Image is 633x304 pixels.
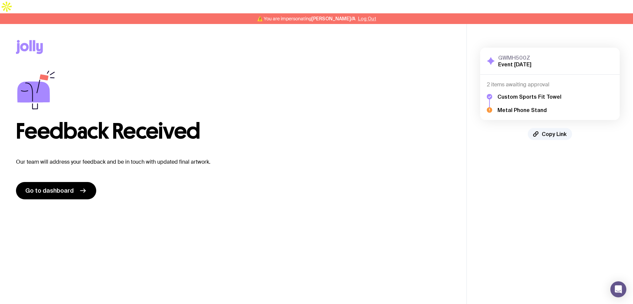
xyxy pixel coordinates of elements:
h2: Event [DATE] [498,61,531,68]
span: Go to dashboard [25,187,74,195]
span: ⚠️ You are impersonating [257,16,355,21]
button: Log Out [358,16,376,21]
a: Go to dashboard [16,182,96,199]
button: Copy Link [528,128,572,140]
h5: Metal Phone Stand [497,107,561,113]
h4: 2 items awaiting approval [487,81,613,88]
h5: Custom Sports Fit Towel [497,93,561,100]
span: [PERSON_NAME]/A [311,16,355,21]
p: Our team will address your feedback and be in touch with updated final artwork. [16,158,451,166]
h3: GWMH500Z [498,54,531,61]
div: Open Intercom Messenger [610,281,626,297]
h1: Feedback Received [16,121,451,142]
span: Copy Link [542,131,567,137]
